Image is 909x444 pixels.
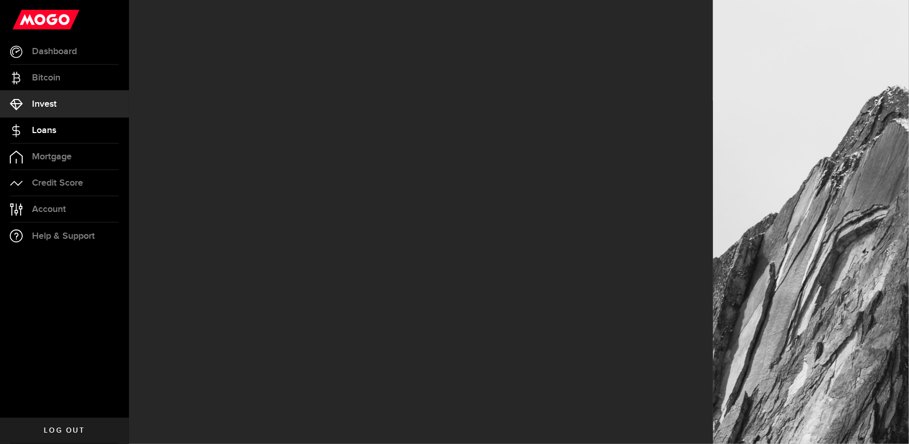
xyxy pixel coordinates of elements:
span: Invest [32,100,57,109]
span: Mortgage [32,152,72,161]
span: Bitcoin [32,73,60,83]
span: Loans [32,126,56,135]
button: Open LiveChat chat widget [8,4,39,35]
span: Log out [44,427,85,434]
span: Credit Score [32,178,83,188]
span: Help & Support [32,232,95,241]
span: Dashboard [32,47,77,56]
span: Account [32,205,66,214]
